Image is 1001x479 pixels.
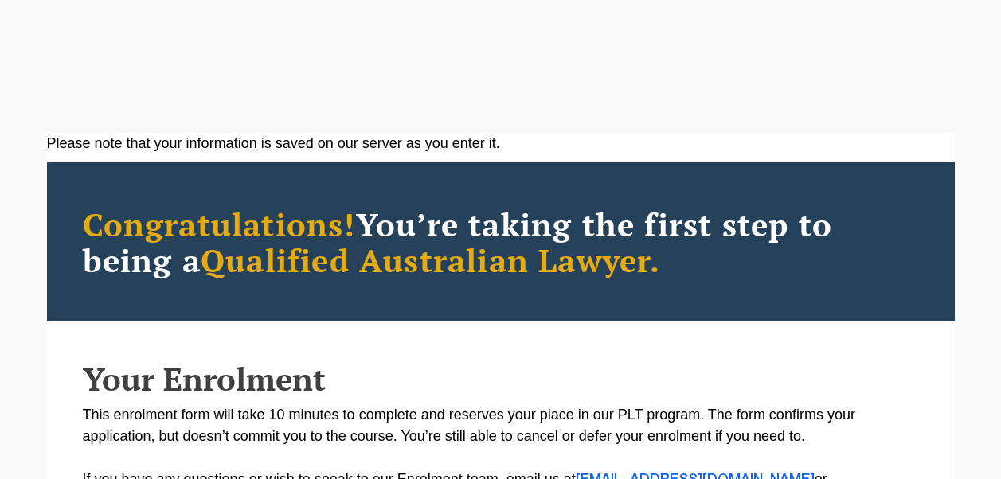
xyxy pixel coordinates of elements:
span: Qualified Australian Lawyer. [201,239,661,281]
h2: You’re taking the first step to being a [83,206,919,278]
span: Congratulations! [83,203,356,245]
h2: Your Enrolment [83,361,919,396]
div: Please note that your information is saved on our server as you enter it. [47,133,955,154]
